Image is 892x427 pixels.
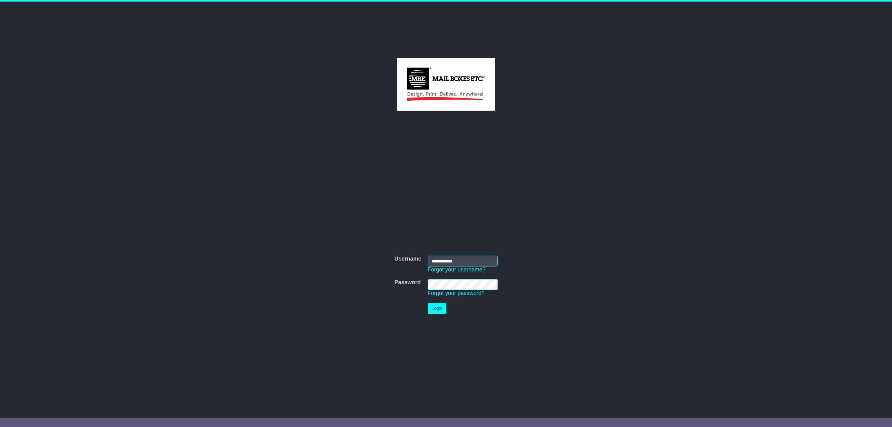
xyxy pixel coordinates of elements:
[428,290,485,296] a: Forgot your password?
[397,58,495,111] img: MBE Lane Cove
[394,256,421,262] label: Username
[428,266,486,273] a: Forgot your username?
[428,303,446,314] button: Login
[394,279,421,286] label: Password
